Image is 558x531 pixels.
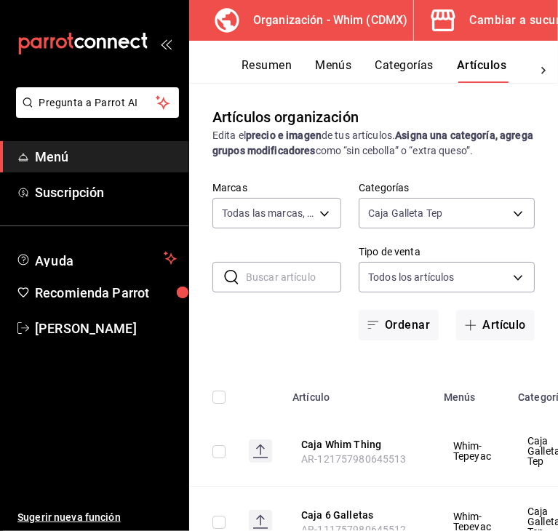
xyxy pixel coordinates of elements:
label: Tipo de venta [359,247,535,257]
button: Artículo [456,310,535,340]
span: Caja Galleta Tep [368,206,442,220]
h3: Organización - Whim (CDMX) [242,12,407,29]
span: Whim-Tepeyac [453,441,491,461]
button: edit-product-location [301,437,418,452]
th: Artículo [284,370,435,416]
div: Edita el de tus artículos. como “sin cebolla” o “extra queso”. [212,128,535,159]
span: Todas las marcas, Sin marca [222,206,314,220]
span: Menú [35,147,177,167]
div: navigation tabs [242,58,529,83]
a: Pregunta a Parrot AI [10,105,179,121]
button: Ordenar [359,310,439,340]
button: open_drawer_menu [160,38,172,49]
span: AR-121757980645513 [301,453,407,465]
strong: Asigna una categoría, agrega grupos modificadores [212,129,533,156]
span: Todos los artículos [368,270,455,284]
button: Artículos [457,58,506,83]
div: Artículos organización [212,106,359,128]
span: Pregunta a Parrot AI [39,95,156,111]
span: Sugerir nueva función [17,510,177,525]
strong: precio e imagen [246,129,322,141]
span: Ayuda [35,249,158,267]
button: Resumen [242,58,292,83]
label: Categorías [359,183,535,193]
button: Pregunta a Parrot AI [16,87,179,118]
th: Menús [435,370,509,416]
span: Recomienda Parrot [35,283,177,303]
button: Categorías [375,58,434,83]
button: Menús [315,58,351,83]
button: edit-product-location [301,508,418,522]
span: Suscripción [35,183,177,202]
span: [PERSON_NAME] [35,319,177,338]
label: Marcas [212,183,341,193]
input: Buscar artículo [246,263,341,292]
